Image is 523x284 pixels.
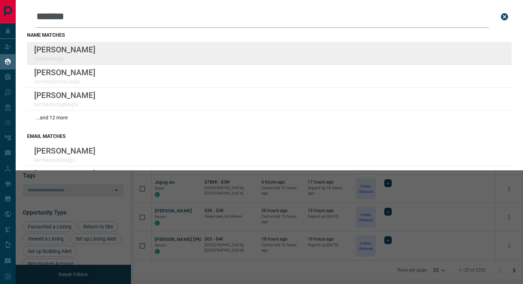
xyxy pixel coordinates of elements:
[34,45,95,54] p: [PERSON_NAME]
[27,110,512,125] div: ...and 12 more
[27,133,512,139] h3: email matches
[34,91,95,100] p: [PERSON_NAME]
[34,56,95,62] p: mikarthixx@x
[34,102,95,107] p: karthikmungalxx@x
[497,10,512,24] button: close search bar
[27,32,512,38] h3: name matches
[34,146,95,155] p: [PERSON_NAME]
[34,157,95,163] p: karthikasdasxx@x
[34,79,95,84] p: connectkarthik.xx@x
[34,169,95,178] p: [PERSON_NAME]
[34,68,95,77] p: [PERSON_NAME]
